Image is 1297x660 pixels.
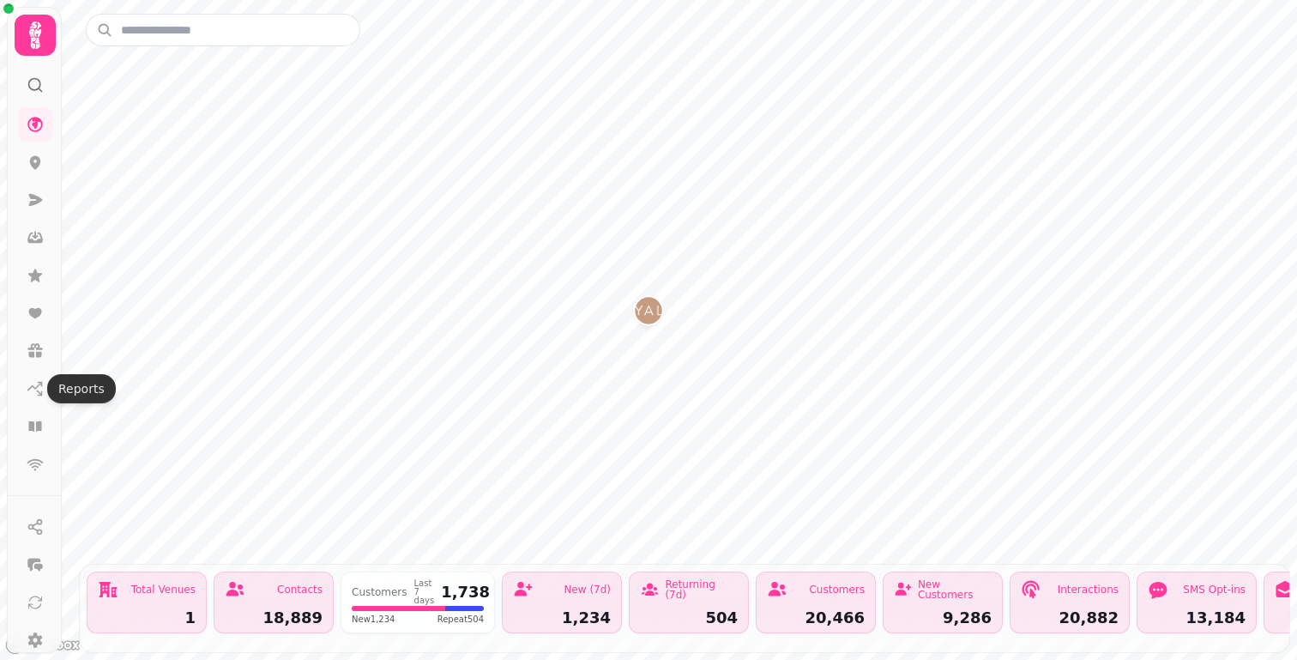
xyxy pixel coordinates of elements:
div: Interactions [1058,584,1119,595]
div: 18,889 [225,610,323,626]
div: 20,882 [1021,610,1119,626]
div: Contacts [277,584,323,595]
div: New Customers [918,579,992,600]
div: 1 [98,610,196,626]
a: Mapbox logo [5,635,81,655]
div: 1,738 [441,584,490,600]
div: 20,466 [767,610,865,626]
div: Last 7 days [414,579,435,605]
div: Returning (7d) [665,579,738,600]
div: New (7d) [564,584,611,595]
div: 13,184 [1148,610,1246,626]
div: 1,234 [513,610,611,626]
span: New 1,234 [352,613,395,626]
div: SMS Opt-ins [1183,584,1246,595]
div: Customers [809,584,865,595]
div: Customers [352,587,407,597]
div: Map marker [635,297,662,330]
div: Total Venues [131,584,196,595]
div: 504 [640,610,738,626]
span: Repeat 504 [437,613,484,626]
div: 9,286 [894,610,992,626]
button: Royal Nawaab Pyramid [635,297,662,324]
div: Reports [47,374,116,403]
